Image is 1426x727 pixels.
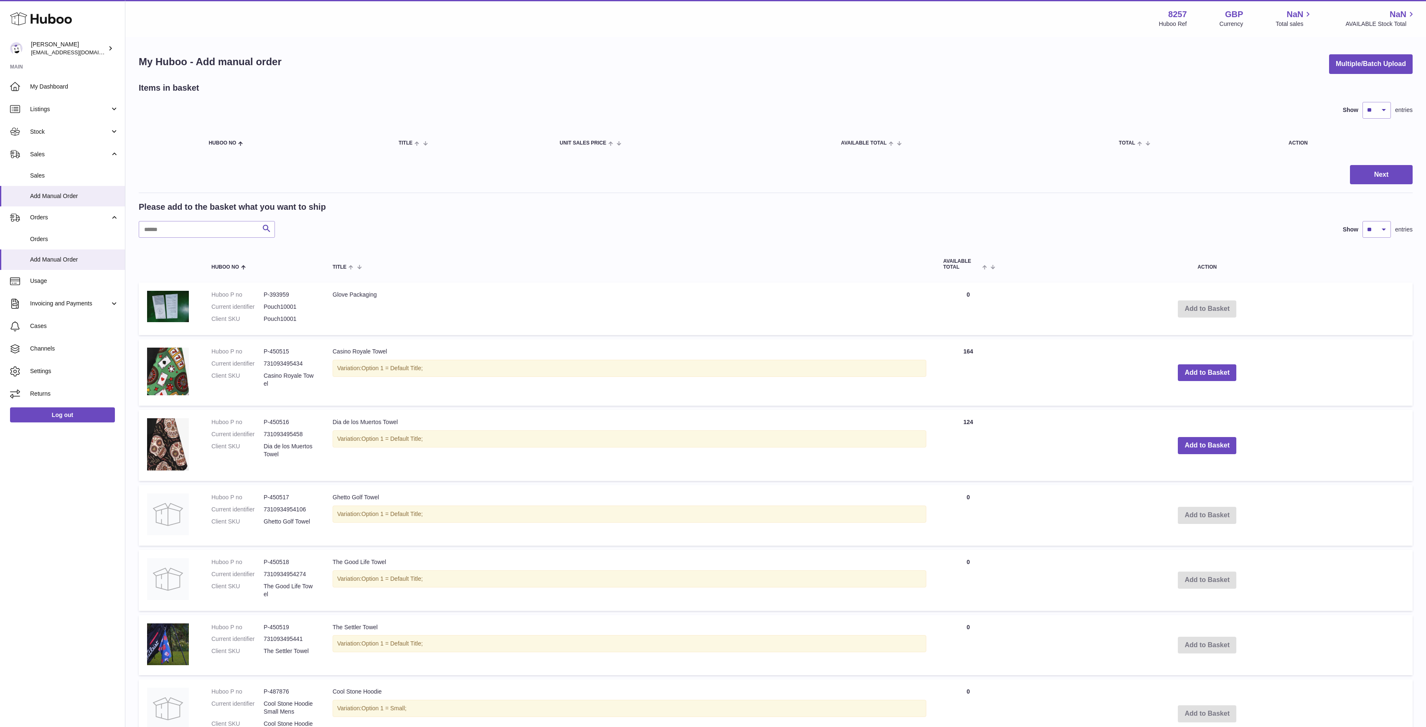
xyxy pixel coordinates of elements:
div: Variation: [333,430,926,447]
span: Orders [30,235,119,243]
td: Casino Royale Towel [324,339,935,406]
strong: GBP [1225,9,1243,20]
dd: 731093495441 [264,635,316,643]
div: Huboo Ref [1159,20,1187,28]
dt: Current identifier [211,700,264,716]
img: Ghetto Golf Towel [147,493,189,535]
span: Option 1 = Small; [361,705,407,712]
span: Title [399,140,412,146]
img: Casino Royale Towel [147,348,189,395]
dd: Pouch10001 [264,303,316,311]
img: Glove Packaging [147,291,189,322]
dd: P-450517 [264,493,316,501]
dt: Huboo P no [211,291,264,299]
dd: The Good Life Towel [264,582,316,598]
button: Next [1350,165,1413,185]
dt: Client SKU [211,315,264,323]
td: The Settler Towel [324,615,935,676]
td: 0 [935,485,1002,546]
dt: Current identifier [211,506,264,513]
dd: The Settler Towel [264,647,316,655]
dt: Current identifier [211,635,264,643]
dd: 7310934954106 [264,506,316,513]
div: Variation: [333,506,926,523]
span: entries [1395,226,1413,234]
dt: Client SKU [211,442,264,458]
a: NaN Total sales [1276,9,1313,28]
dd: P-450519 [264,623,316,631]
dt: Current identifier [211,303,264,311]
span: Cases [30,322,119,330]
dt: Current identifier [211,430,264,438]
span: Stock [30,128,110,136]
dt: Current identifier [211,360,264,368]
div: Variation: [333,635,926,652]
dd: P-450518 [264,558,316,566]
td: Glove Packaging [324,282,935,336]
span: Huboo no [211,264,239,270]
dd: 731093495458 [264,430,316,438]
span: Option 1 = Default Title; [361,575,423,582]
button: Multiple/Batch Upload [1329,54,1413,74]
div: Action [1289,140,1404,146]
dt: Client SKU [211,647,264,655]
strong: 8257 [1168,9,1187,20]
span: NaN [1286,9,1303,20]
dt: Huboo P no [211,688,264,696]
dd: P-450516 [264,418,316,426]
span: Listings [30,105,110,113]
dt: Client SKU [211,372,264,388]
h2: Please add to the basket what you want to ship [139,201,326,213]
span: Title [333,264,346,270]
div: [PERSON_NAME] [31,41,106,56]
td: 0 [935,615,1002,676]
img: The Good Life Towel [147,558,189,600]
span: Option 1 = Default Title; [361,435,423,442]
dd: Pouch10001 [264,315,316,323]
td: 0 [935,282,1002,336]
span: Option 1 = Default Title; [361,511,423,517]
span: AVAILABLE Total [943,259,980,269]
button: Add to Basket [1178,437,1236,454]
div: Currency [1220,20,1243,28]
th: Action [1002,250,1413,278]
span: Unit Sales Price [560,140,606,146]
dt: Current identifier [211,570,264,578]
dt: Huboo P no [211,558,264,566]
a: NaN AVAILABLE Stock Total [1345,9,1416,28]
dt: Huboo P no [211,493,264,501]
img: Dia de los Muertos Towel [147,418,189,470]
span: AVAILABLE Stock Total [1345,20,1416,28]
span: Add Manual Order [30,192,119,200]
span: Usage [30,277,119,285]
span: Channels [30,345,119,353]
img: The Settler Towel [147,623,189,665]
dt: Huboo P no [211,623,264,631]
dd: Cool Stone Hoodie Small Mens [264,700,316,716]
dd: P-393959 [264,291,316,299]
dd: P-450515 [264,348,316,356]
span: Invoicing and Payments [30,300,110,308]
span: Orders [30,214,110,221]
span: Settings [30,367,119,375]
span: Total [1119,140,1135,146]
dd: Casino Royale Towel [264,372,316,388]
dd: Dia de los Muertos Towel [264,442,316,458]
span: Option 1 = Default Title; [361,640,423,647]
span: AVAILABLE Total [841,140,887,146]
span: NaN [1390,9,1406,20]
span: Sales [30,172,119,180]
div: Variation: [333,570,926,587]
img: don@skinsgolf.com [10,42,23,55]
dt: Huboo P no [211,348,264,356]
td: The Good Life Towel [324,550,935,611]
label: Show [1343,106,1358,114]
span: Total sales [1276,20,1313,28]
td: Dia de los Muertos Towel [324,410,935,481]
span: [EMAIL_ADDRESS][DOMAIN_NAME] [31,49,123,56]
span: entries [1395,106,1413,114]
span: My Dashboard [30,83,119,91]
a: Log out [10,407,115,422]
dt: Huboo P no [211,418,264,426]
dd: Ghetto Golf Towel [264,518,316,526]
